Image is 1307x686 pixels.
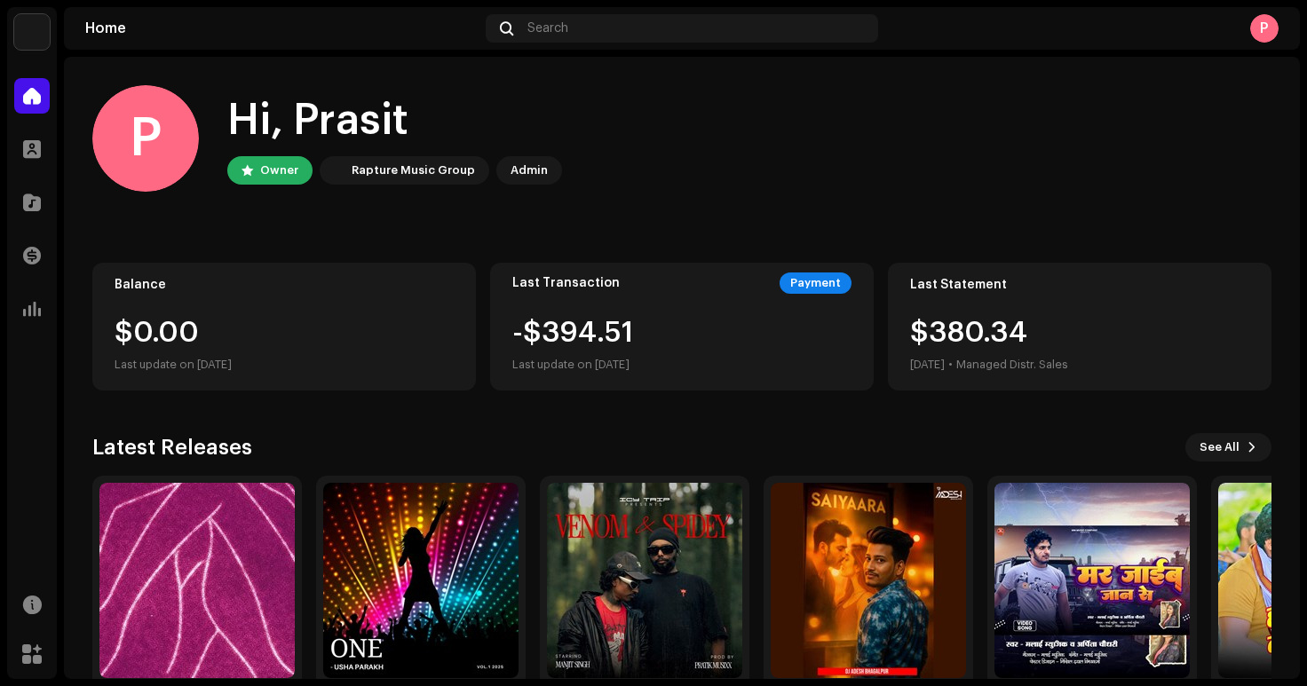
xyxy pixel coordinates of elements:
span: See All [1200,430,1240,465]
div: P [92,85,199,192]
div: Last Transaction [512,276,620,290]
button: See All [1185,433,1271,461]
div: Last update on [DATE] [512,354,633,375]
div: Payment [780,272,852,294]
div: Home [85,21,479,35]
div: Rapture Music Group [352,160,475,181]
img: 0fe0199a-967d-437c-b4d1-010ae5532a21 [994,483,1190,678]
img: 36ddf8d9-88e0-49c9-bfbf-9248ac427e1c [771,483,966,678]
img: d6d936c5-4811-4bb5-96e9-7add514fcdf6 [14,14,50,50]
div: P [1250,14,1279,43]
img: e105e025-2fff-4200-af5e-01763b0b2ad6 [99,483,295,678]
div: Hi, Prasit [227,92,562,149]
div: Admin [511,160,548,181]
re-o-card-value: Balance [92,263,476,390]
div: Owner [260,160,298,181]
img: d6d936c5-4811-4bb5-96e9-7add514fcdf6 [323,160,345,181]
div: [DATE] [910,354,945,375]
div: Last Statement [910,278,1249,292]
div: Balance [115,278,454,292]
span: Search [527,21,568,35]
img: 3b8c1e80-e402-4a9d-84bb-15e50c3683ee [547,483,742,678]
div: Last update on [DATE] [115,354,454,375]
re-o-card-value: Last Statement [888,263,1271,390]
img: 18f128c2-2b35-43b4-b3ac-de432ff27ade [323,483,519,678]
div: • [948,354,953,375]
h3: Latest Releases [92,433,252,461]
div: Managed Distr. Sales [956,354,1068,375]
